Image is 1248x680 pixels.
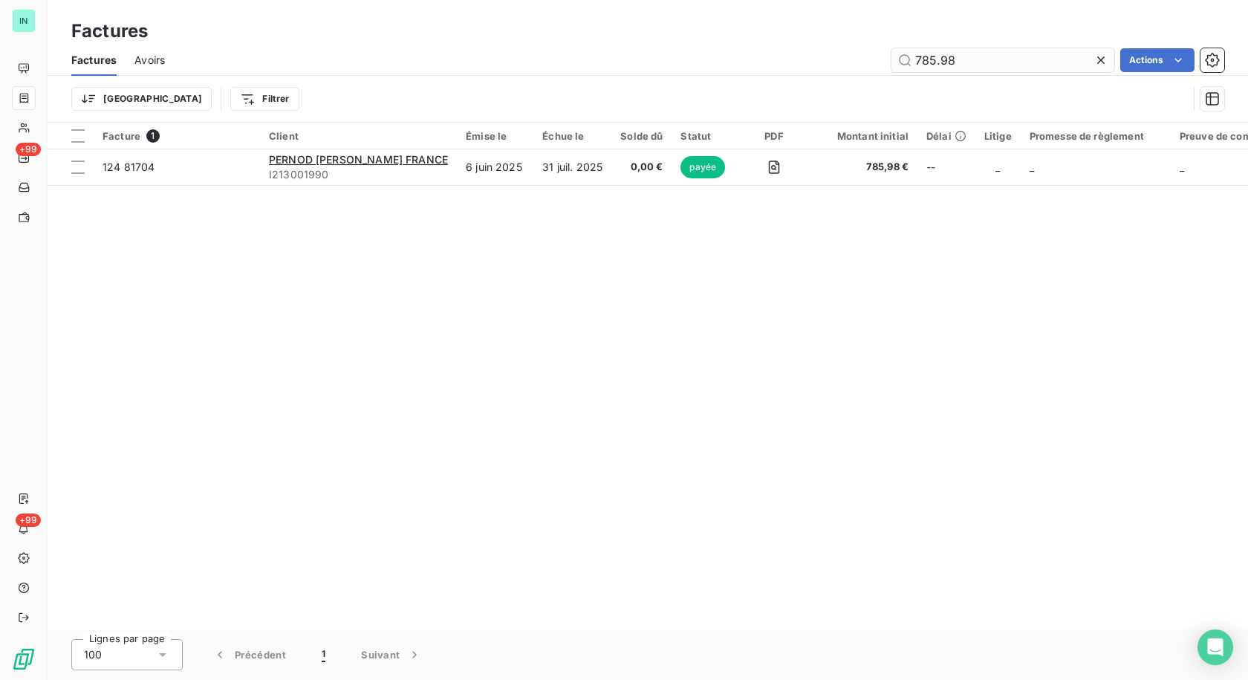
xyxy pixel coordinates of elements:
[195,639,304,670] button: Précédent
[103,130,140,142] span: Facture
[71,87,212,111] button: [GEOGRAPHIC_DATA]
[747,130,801,142] div: PDF
[16,143,41,156] span: +99
[12,146,35,169] a: +99
[84,647,102,662] span: 100
[12,647,36,671] img: Logo LeanPay
[230,87,299,111] button: Filtrer
[819,130,909,142] div: Montant initial
[71,18,148,45] h3: Factures
[1120,48,1195,72] button: Actions
[457,149,533,185] td: 6 juin 2025
[995,161,1000,173] span: _
[926,130,966,142] div: Délai
[1180,161,1184,173] span: _
[533,149,611,185] td: 31 juil. 2025
[269,167,448,182] span: I213001990
[146,129,160,143] span: 1
[984,130,1012,142] div: Litige
[269,153,448,166] span: PERNOD [PERSON_NAME] FRANCE
[1197,629,1233,665] div: Open Intercom Messenger
[620,160,663,175] span: 0,00 €
[1030,161,1034,173] span: _
[680,130,729,142] div: Statut
[322,647,325,662] span: 1
[917,149,975,185] td: --
[343,639,440,670] button: Suivant
[819,160,909,175] span: 785,98 €
[12,9,36,33] div: IN
[304,639,343,670] button: 1
[134,53,165,68] span: Avoirs
[16,514,41,527] span: +99
[466,130,524,142] div: Émise le
[620,130,663,142] div: Solde dû
[269,130,448,142] div: Client
[1030,130,1162,142] div: Promesse de règlement
[71,53,117,68] span: Factures
[680,156,725,178] span: payée
[542,130,602,142] div: Échue le
[103,161,155,173] span: 124 81704
[891,48,1114,72] input: Rechercher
